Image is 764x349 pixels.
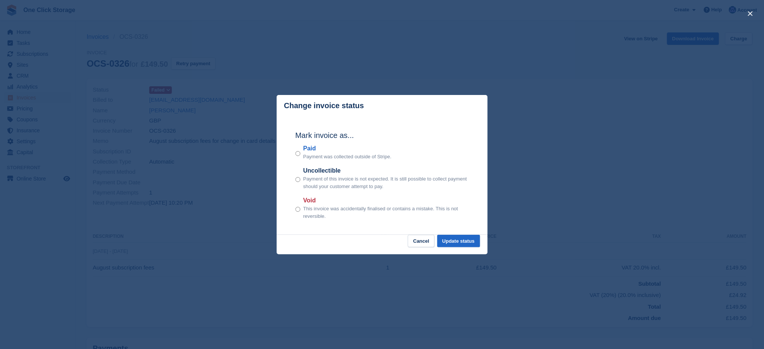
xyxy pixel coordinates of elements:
button: Update status [437,235,480,247]
label: Uncollectible [303,166,469,175]
p: Payment was collected outside of Stripe. [303,153,392,161]
label: Paid [303,144,392,153]
h2: Mark invoice as... [295,130,469,141]
label: Void [303,196,469,205]
button: Cancel [408,235,435,247]
p: Payment of this invoice is not expected. It is still possible to collect payment should your cust... [303,175,469,190]
button: close [744,8,756,20]
p: This invoice was accidentally finalised or contains a mistake. This is not reversible. [303,205,469,220]
p: Change invoice status [284,101,364,110]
